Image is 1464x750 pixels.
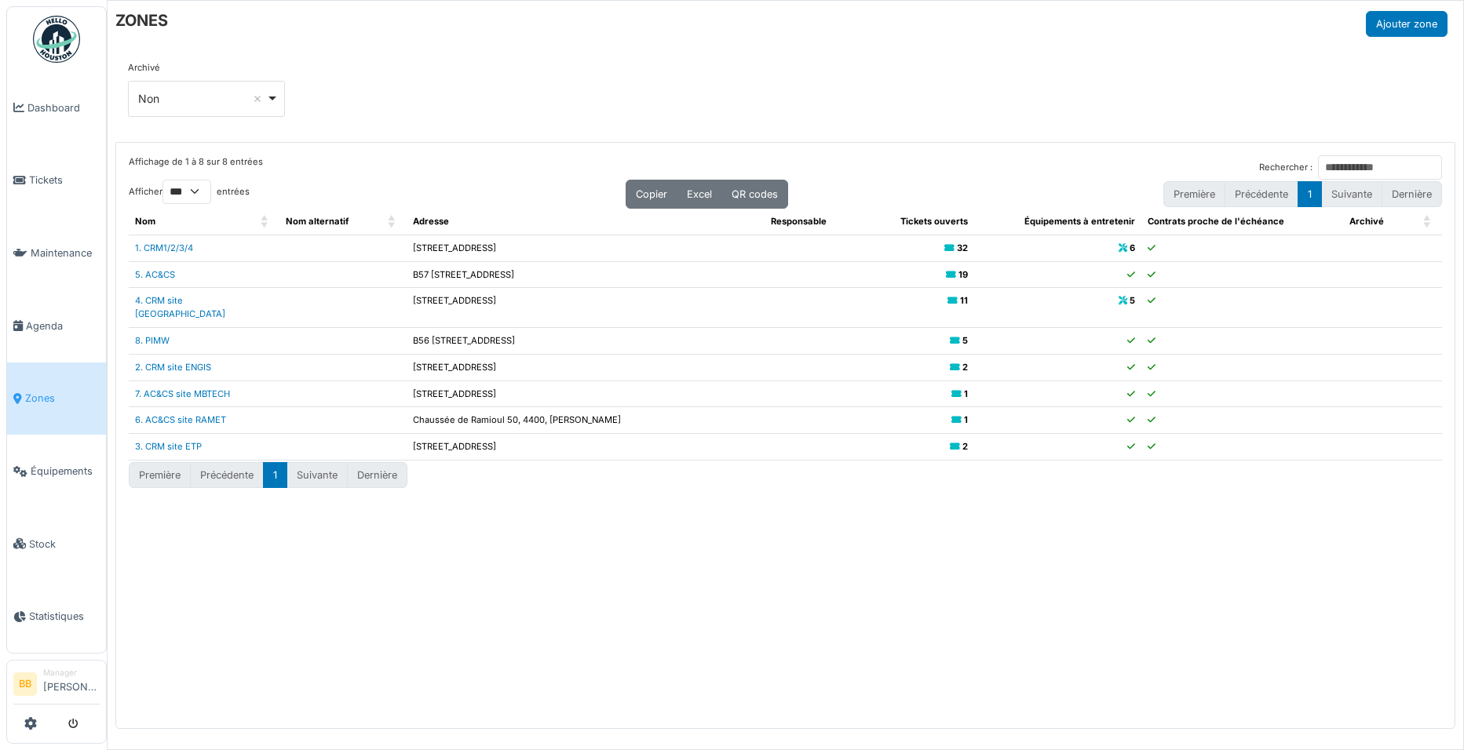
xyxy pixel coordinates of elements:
button: QR codes [721,180,788,209]
b: 11 [960,295,968,306]
b: 5 [1130,295,1135,306]
span: Excel [687,188,712,200]
a: Équipements [7,435,106,508]
button: Remove item: 'false' [250,91,265,107]
b: 32 [957,242,968,253]
a: 4. CRM site [GEOGRAPHIC_DATA] [135,295,225,319]
span: Maintenance [31,246,100,260]
a: Maintenance [7,217,106,289]
span: Nom alternatif: Activate to sort [388,209,397,235]
span: Zones [25,391,100,406]
label: Archivé [128,61,160,75]
span: Équipements [31,464,100,479]
span: Tickets [29,173,100,187]
span: Dashboard [27,100,100,115]
button: Copier [626,180,677,209]
span: Équipements à entretenir [1024,216,1135,227]
span: Statistiques [29,609,100,624]
span: Nom alternatif [286,216,349,227]
a: BB Manager[PERSON_NAME] [13,667,100,704]
button: Excel [677,180,722,209]
nav: pagination [1163,181,1442,207]
b: 19 [958,269,968,280]
a: Dashboard [7,71,106,144]
div: Manager [43,667,100,679]
a: 7. AC&CS site MBTECH [135,388,230,399]
a: Statistiques [7,581,106,654]
span: Adresse [413,216,449,227]
h6: ZONES [115,11,168,30]
a: Agenda [7,289,106,362]
a: 6. AC&CS site RAMET [135,414,226,425]
a: Stock [7,508,106,581]
label: Afficher entrées [129,180,250,204]
td: Chaussée de Ramioul 50, 4400, [PERSON_NAME] [407,407,765,434]
span: Copier [636,188,667,200]
label: Rechercher : [1259,161,1312,174]
a: Tickets [7,144,106,217]
button: 1 [1298,181,1322,207]
b: 1 [964,388,968,399]
span: Contrats proche de l'échéance [1148,216,1284,227]
b: 6 [1130,242,1135,253]
span: Archivé: Activate to sort [1423,209,1433,235]
a: 5. AC&CS [135,269,175,280]
span: Responsable [771,216,827,227]
b: 2 [962,362,968,373]
td: [STREET_ADDRESS] [407,354,765,380]
td: [STREET_ADDRESS] [407,380,765,407]
span: Agenda [26,319,100,333]
a: Zones [7,362,106,435]
li: [PERSON_NAME] [43,667,100,701]
td: [STREET_ADDRESS] [407,288,765,328]
span: Tickets ouverts [900,216,968,227]
td: B56 [STREET_ADDRESS] [407,327,765,354]
span: Nom: Activate to sort [261,209,270,235]
td: B57 [STREET_ADDRESS] [407,261,765,288]
select: Afficherentrées [162,180,211,204]
b: 1 [964,414,968,425]
button: 1 [263,462,287,488]
a: 3. CRM site ETP [135,441,202,452]
span: QR codes [732,188,778,200]
img: Badge_color-CXgf-gQk.svg [33,16,80,63]
button: Ajouter zone [1366,11,1448,37]
td: [STREET_ADDRESS] [407,235,765,261]
b: 5 [962,335,968,346]
span: Archivé [1349,216,1384,227]
div: Affichage de 1 à 8 sur 8 entrées [129,155,263,180]
span: Nom [135,216,155,227]
td: [STREET_ADDRESS] [407,434,765,461]
li: BB [13,672,37,696]
a: 1. CRM1/2/3/4 [135,242,193,253]
nav: pagination [129,462,407,488]
a: 2. CRM site ENGIS [135,362,211,373]
b: 2 [962,441,968,452]
span: Stock [29,537,100,552]
a: 8. PIMW [135,335,170,346]
div: Non [138,90,266,107]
